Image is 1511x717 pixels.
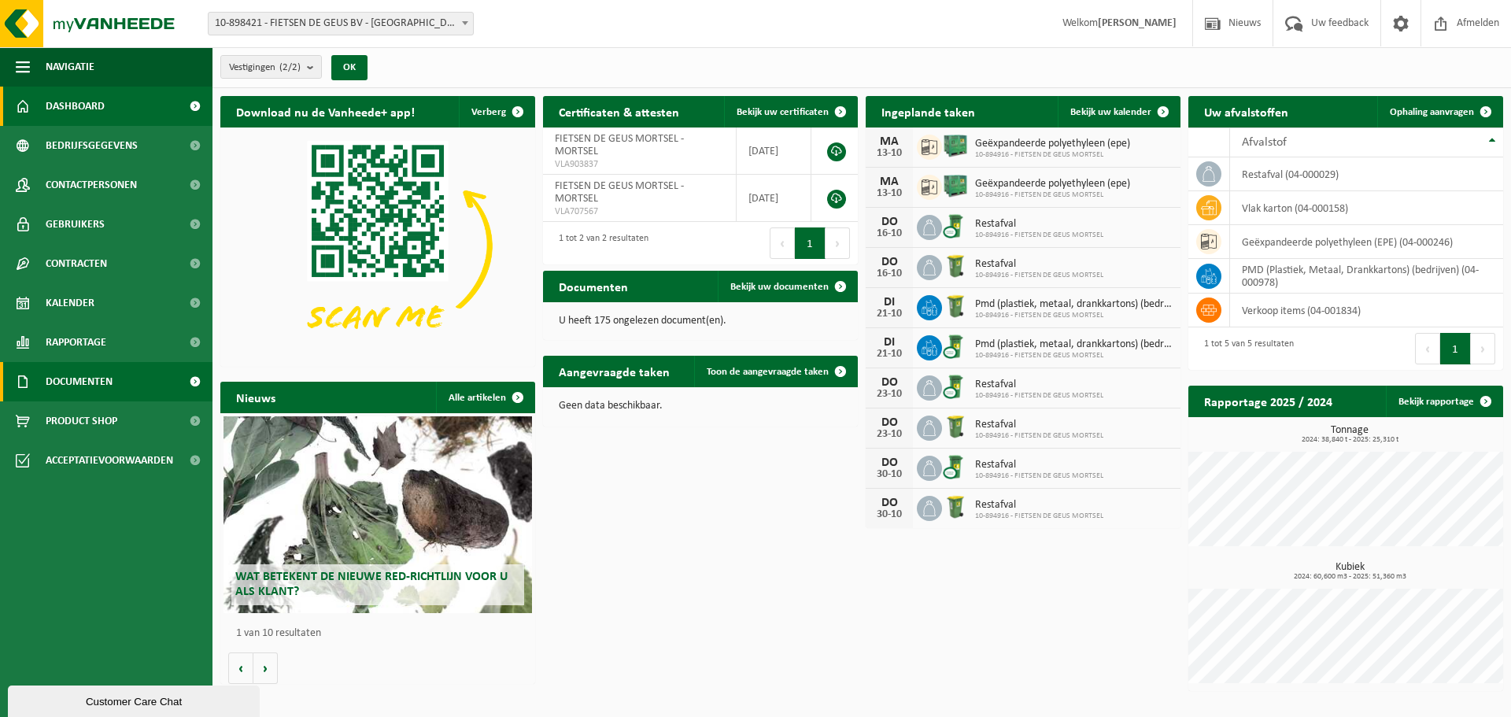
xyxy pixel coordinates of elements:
[46,401,117,441] span: Product Shop
[1196,573,1503,581] span: 2024: 60,600 m3 - 2025: 51,360 m3
[8,682,263,717] iframe: chat widget
[253,652,278,684] button: Volgende
[1471,333,1495,364] button: Next
[874,228,905,239] div: 16-10
[942,253,969,279] img: WB-0240-HPE-GN-50
[1230,259,1503,294] td: PMD (Plastiek, Metaal, Drankkartons) (bedrijven) (04-000978)
[1098,17,1177,29] strong: [PERSON_NAME]
[559,316,842,327] p: U heeft 175 ongelezen document(en).
[874,416,905,429] div: DO
[1415,333,1440,364] button: Previous
[279,62,301,72] count: (2/2)
[975,391,1103,401] span: 10-894916 - FIETSEN DE GEUS MORTSEL
[46,323,106,362] span: Rapportage
[975,338,1173,351] span: Pmd (plastiek, metaal, drankkartons) (bedrijven)
[874,429,905,440] div: 23-10
[874,135,905,148] div: MA
[942,453,969,480] img: WB-0240-CU
[46,47,94,87] span: Navigatie
[975,512,1103,521] span: 10-894916 - FIETSEN DE GEUS MORTSEL
[874,148,905,159] div: 13-10
[874,497,905,509] div: DO
[1196,425,1503,444] h3: Tonnage
[1377,96,1502,128] a: Ophaling aanvragen
[975,499,1103,512] span: Restafval
[1196,562,1503,581] h3: Kubiek
[46,244,107,283] span: Contracten
[229,56,301,79] span: Vestigingen
[707,367,829,377] span: Toon de aangevraagde taken
[826,227,850,259] button: Next
[975,351,1173,360] span: 10-894916 - FIETSEN DE GEUS MORTSEL
[1196,331,1294,366] div: 1 tot 5 van 5 resultaten
[224,416,532,613] a: Wat betekent de nieuwe RED-richtlijn voor u als klant?
[942,293,969,320] img: WB-0240-HPE-GN-50
[737,128,811,175] td: [DATE]
[874,256,905,268] div: DO
[942,333,969,360] img: WB-0240-CU
[874,188,905,199] div: 13-10
[975,231,1103,240] span: 10-894916 - FIETSEN DE GEUS MORTSEL
[975,150,1130,160] span: 10-894916 - FIETSEN DE GEUS MORTSEL
[459,96,534,128] button: Verberg
[942,413,969,440] img: WB-0240-HPE-GN-50
[555,158,724,171] span: VLA903837
[975,431,1103,441] span: 10-894916 - FIETSEN DE GEUS MORTSEL
[1070,107,1151,117] span: Bekijk uw kalender
[471,107,506,117] span: Verberg
[737,175,811,222] td: [DATE]
[46,362,113,401] span: Documenten
[1230,157,1503,191] td: restafval (04-000029)
[975,311,1173,320] span: 10-894916 - FIETSEN DE GEUS MORTSEL
[1188,96,1304,127] h2: Uw afvalstoffen
[1390,107,1474,117] span: Ophaling aanvragen
[874,296,905,309] div: DI
[874,176,905,188] div: MA
[228,652,253,684] button: Vorige
[1242,136,1287,149] span: Afvalstof
[975,379,1103,391] span: Restafval
[46,87,105,126] span: Dashboard
[874,509,905,520] div: 30-10
[46,165,137,205] span: Contactpersonen
[220,382,291,412] h2: Nieuws
[220,96,430,127] h2: Download nu de Vanheede+ app!
[555,133,684,157] span: FIETSEN DE GEUS MORTSEL - MORTSEL
[555,205,724,218] span: VLA707567
[874,216,905,228] div: DO
[874,376,905,389] div: DO
[942,172,969,199] img: PB-HB-1400-HPE-GN-01
[208,12,474,35] span: 10-898421 - FIETSEN DE GEUS BV - ANTWERPEN
[874,456,905,469] div: DO
[874,349,905,360] div: 21-10
[46,126,138,165] span: Bedrijfsgegevens
[770,227,795,259] button: Previous
[874,268,905,279] div: 16-10
[331,55,368,80] button: OK
[1188,386,1348,416] h2: Rapportage 2025 / 2024
[555,180,684,205] span: FIETSEN DE GEUS MORTSEL - MORTSEL
[975,138,1130,150] span: Geëxpandeerde polyethyleen (epe)
[1230,225,1503,259] td: geëxpandeerde polyethyleen (EPE) (04-000246)
[975,459,1103,471] span: Restafval
[718,271,856,302] a: Bekijk uw documenten
[975,271,1103,280] span: 10-894916 - FIETSEN DE GEUS MORTSEL
[1196,436,1503,444] span: 2024: 38,840 t - 2025: 25,310 t
[975,258,1103,271] span: Restafval
[436,382,534,413] a: Alle artikelen
[543,271,644,301] h2: Documenten
[1386,386,1502,417] a: Bekijk rapportage
[1440,333,1471,364] button: 1
[975,218,1103,231] span: Restafval
[209,13,473,35] span: 10-898421 - FIETSEN DE GEUS BV - ANTWERPEN
[975,178,1130,190] span: Geëxpandeerde polyethyleen (epe)
[866,96,991,127] h2: Ingeplande taken
[724,96,856,128] a: Bekijk uw certificaten
[46,283,94,323] span: Kalender
[551,226,648,261] div: 1 tot 2 van 2 resultaten
[236,628,527,639] p: 1 van 10 resultaten
[874,389,905,400] div: 23-10
[874,309,905,320] div: 21-10
[235,571,508,598] span: Wat betekent de nieuwe RED-richtlijn voor u als klant?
